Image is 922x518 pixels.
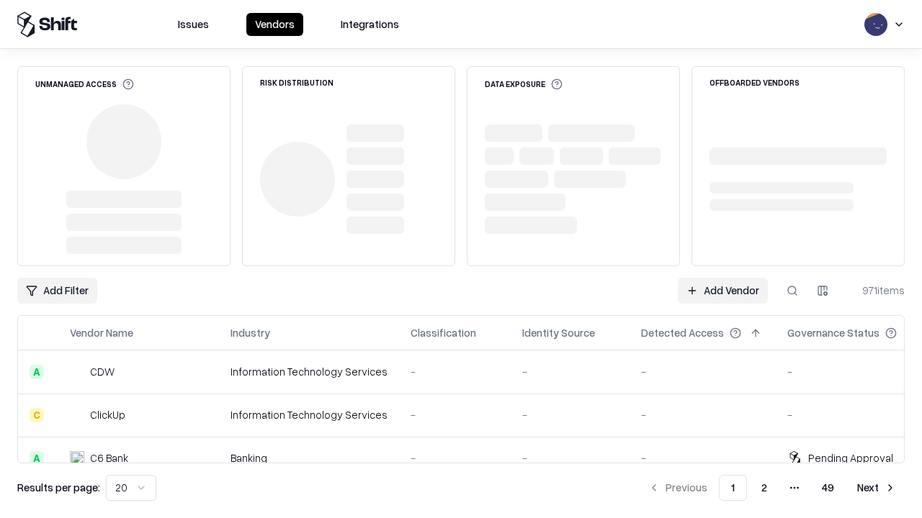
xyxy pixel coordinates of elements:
[30,451,44,465] div: A
[260,78,334,86] div: Risk Distribution
[17,480,100,495] p: Results per page:
[90,407,125,422] div: ClickUp
[810,475,846,501] button: 49
[719,475,747,501] button: 1
[411,407,499,422] div: -
[787,364,920,379] div: -
[90,364,115,379] div: CDW
[641,364,764,379] div: -
[230,364,388,379] div: Information Technology Services
[411,450,499,465] div: -
[641,325,724,340] div: Detected Access
[847,283,905,298] div: 971 items
[17,278,97,304] button: Add Filter
[787,325,880,340] div: Governance Status
[641,407,764,422] div: -
[522,364,618,379] div: -
[411,364,499,379] div: -
[70,408,84,422] img: ClickUp
[230,325,270,340] div: Industry
[678,278,768,304] a: Add Vendor
[411,325,476,340] div: Classification
[849,475,905,501] button: Next
[787,407,920,422] div: -
[522,325,595,340] div: Identity Source
[522,450,618,465] div: -
[522,407,618,422] div: -
[640,475,905,501] nav: pagination
[230,407,388,422] div: Information Technology Services
[70,451,84,465] img: C6 Bank
[246,13,303,36] button: Vendors
[332,13,408,36] button: Integrations
[90,450,128,465] div: C6 Bank
[70,325,133,340] div: Vendor Name
[641,450,764,465] div: -
[808,450,893,465] div: Pending Approval
[35,78,134,90] div: Unmanaged Access
[485,78,563,90] div: Data Exposure
[750,475,779,501] button: 2
[70,365,84,379] img: CDW
[710,78,800,86] div: Offboarded Vendors
[169,13,218,36] button: Issues
[30,365,44,379] div: A
[30,408,44,422] div: C
[230,450,388,465] div: Banking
